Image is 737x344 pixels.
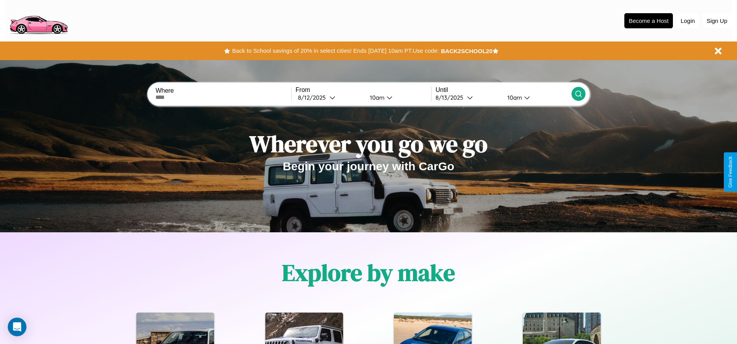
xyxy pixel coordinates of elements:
[282,257,455,289] h1: Explore by make
[296,86,431,93] label: From
[677,14,699,28] button: Login
[728,156,733,188] div: Give Feedback
[6,4,71,36] img: logo
[501,93,571,102] button: 10am
[436,86,571,93] label: Until
[298,94,329,101] div: 8 / 12 / 2025
[364,93,432,102] button: 10am
[441,48,493,54] b: BACK2SCHOOL20
[230,45,441,56] button: Back to School savings of 20% in select cities! Ends [DATE] 10am PT.Use code:
[155,87,291,94] label: Where
[8,318,26,336] div: Open Intercom Messenger
[504,94,524,101] div: 10am
[624,13,673,28] button: Become a Host
[296,93,364,102] button: 8/12/2025
[703,14,731,28] button: Sign Up
[436,94,467,101] div: 8 / 13 / 2025
[366,94,387,101] div: 10am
